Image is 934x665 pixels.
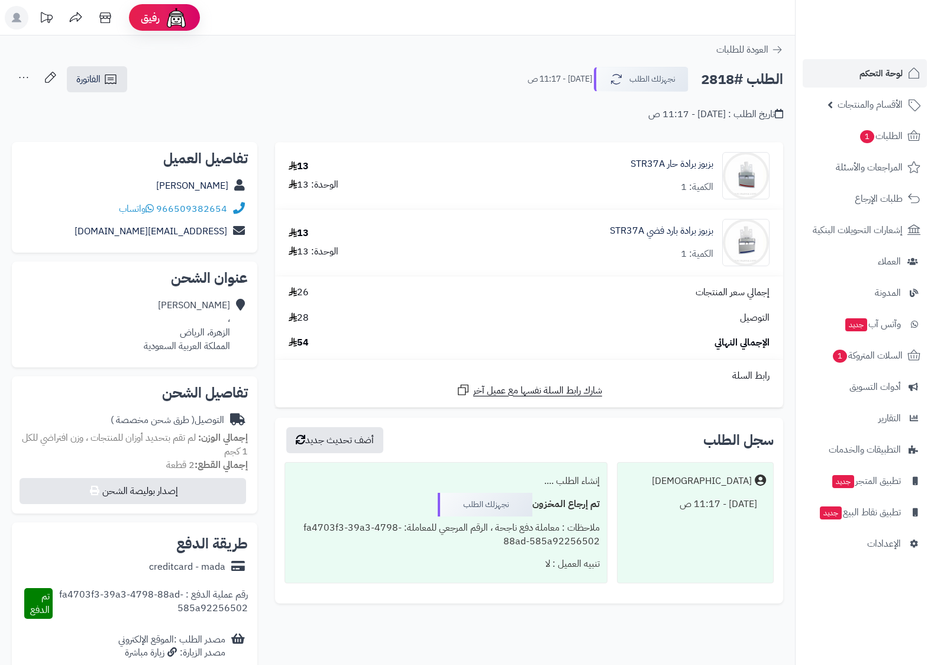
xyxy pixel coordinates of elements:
[803,310,927,338] a: وآتس آبجديد
[118,646,225,660] div: مصدر الزيارة: زيارة مباشرة
[53,588,247,619] div: رقم عملية الدفع : fa4703f3-39a3-4798-88ad-585a92256502
[838,96,903,113] span: الأقسام والمنتجات
[832,349,848,363] span: 1
[803,216,927,244] a: إشعارات التحويلات البنكية
[696,286,770,299] span: إجمالي سعر المنتجات
[716,43,768,57] span: العودة للطلبات
[594,67,689,92] button: نجهزلك الطلب
[867,535,901,552] span: الإعدادات
[289,311,309,325] span: 28
[813,222,903,238] span: إشعارات التحويلات البنكية
[156,202,227,216] a: 966509382654
[625,493,766,516] div: [DATE] - 11:17 ص
[703,433,774,447] h3: سجل الطلب
[803,404,927,432] a: التقارير
[832,475,854,488] span: جديد
[76,72,101,86] span: الفاتورة
[701,67,783,92] h2: الطلب #2818
[438,493,532,516] div: نجهزلك الطلب
[156,179,228,193] a: [PERSON_NAME]
[289,245,338,259] div: الوحدة: 13
[292,516,600,553] div: ملاحظات : معاملة دفع ناجحة ، الرقم المرجعي للمعاملة: fa4703f3-39a3-4798-88ad-585a92256502
[20,478,246,504] button: إصدار بوليصة الشحن
[144,299,230,353] div: [PERSON_NAME] ، الزهرة، الرياض المملكة العربية السعودية
[21,386,248,400] h2: تفاصيل الشحن
[652,474,752,488] div: [DEMOGRAPHIC_DATA]
[31,6,61,33] a: تحديثات المنصة
[803,59,927,88] a: لوحة التحكم
[67,66,127,92] a: الفاتورة
[111,413,195,427] span: ( طرق شحن مخصصة )
[878,253,901,270] span: العملاء
[803,373,927,401] a: أدوات التسويق
[119,202,154,216] a: واتساب
[875,285,901,301] span: المدونة
[859,128,903,144] span: الطلبات
[740,311,770,325] span: التوصيل
[75,224,227,238] a: [EMAIL_ADDRESS][DOMAIN_NAME]
[22,431,248,459] span: لم تقم بتحديد أوزان للمنتجات ، وزن افتراضي للكل 1 كجم
[845,318,867,331] span: جديد
[280,369,778,383] div: رابط السلة
[111,414,224,427] div: التوصيل
[832,347,903,364] span: السلات المتروكة
[859,130,875,144] span: 1
[30,589,50,617] span: تم الدفع
[286,427,383,453] button: أضف تحديث جديد
[849,379,901,395] span: أدوات التسويق
[855,191,903,207] span: طلبات الإرجاع
[878,410,901,427] span: التقارير
[681,180,713,194] div: الكمية: 1
[292,470,600,493] div: إنشاء الطلب ....
[289,160,309,173] div: 13
[859,65,903,82] span: لوحة التحكم
[803,498,927,527] a: تطبيق نقاط البيعجديد
[803,153,927,182] a: المراجعات والأسئلة
[681,247,713,261] div: الكمية: 1
[289,178,338,192] div: الوحدة: 13
[176,537,248,551] h2: طريقة الدفع
[289,286,309,299] span: 26
[836,159,903,176] span: المراجعات والأسئلة
[610,224,713,238] a: بزبوز برادة بارد فضي STR37A
[292,553,600,576] div: تنبيه العميل : لا
[648,108,783,121] div: تاريخ الطلب : [DATE] - 11:17 ص
[195,458,248,472] strong: إجمالي القطع:
[831,473,901,489] span: تطبيق المتجر
[829,441,901,458] span: التطبيقات والخدمات
[803,530,927,558] a: الإعدادات
[723,219,769,266] img: 1668359732-11002116-90x90.jpg
[532,497,600,511] b: تم إرجاع المخزون
[803,279,927,307] a: المدونة
[164,6,188,30] img: ai-face.png
[803,467,927,495] a: تطبيق المتجرجديد
[166,458,248,472] small: 2 قطعة
[198,431,248,445] strong: إجمالي الوزن:
[21,271,248,285] h2: عنوان الشحن
[715,336,770,350] span: الإجمالي النهائي
[473,384,602,398] span: شارك رابط السلة نفسها مع عميل آخر
[803,435,927,464] a: التطبيقات والخدمات
[528,73,592,85] small: [DATE] - 11:17 ص
[289,336,309,350] span: 54
[819,504,901,521] span: تطبيق نقاط البيع
[716,43,783,57] a: العودة للطلبات
[118,633,225,660] div: مصدر الطلب :الموقع الإلكتروني
[844,316,901,332] span: وآتس آب
[141,11,160,25] span: رفيق
[820,506,842,519] span: جديد
[803,341,927,370] a: السلات المتروكة1
[723,152,769,199] img: 1668328593-11002115-90x90.jpg
[803,247,927,276] a: العملاء
[631,157,713,171] a: بزبوز برادة حار STR37A
[854,19,923,44] img: logo-2.png
[149,560,225,574] div: creditcard - mada
[803,122,927,150] a: الطلبات1
[21,151,248,166] h2: تفاصيل العميل
[289,227,309,240] div: 13
[803,185,927,213] a: طلبات الإرجاع
[456,383,602,398] a: شارك رابط السلة نفسها مع عميل آخر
